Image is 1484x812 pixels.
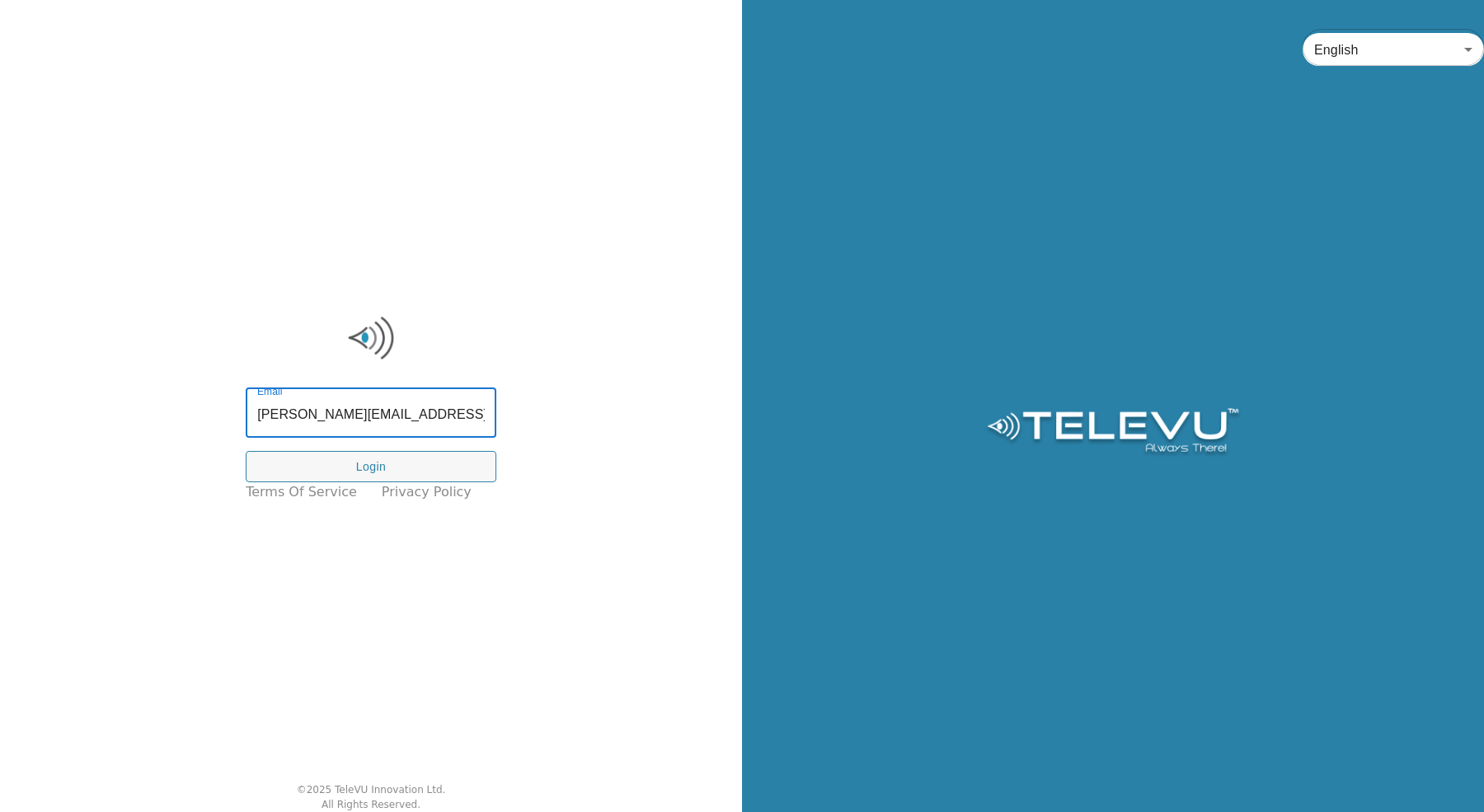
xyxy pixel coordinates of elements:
[984,408,1241,458] img: Logo
[382,482,472,502] a: Privacy Policy
[246,482,357,502] a: Terms of Service
[1303,26,1484,73] div: English
[297,782,446,797] div: © 2025 TeleVU Innovation Ltd.
[322,797,420,812] div: All Rights Reserved.
[246,313,496,363] img: Logo
[246,451,496,483] button: Login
